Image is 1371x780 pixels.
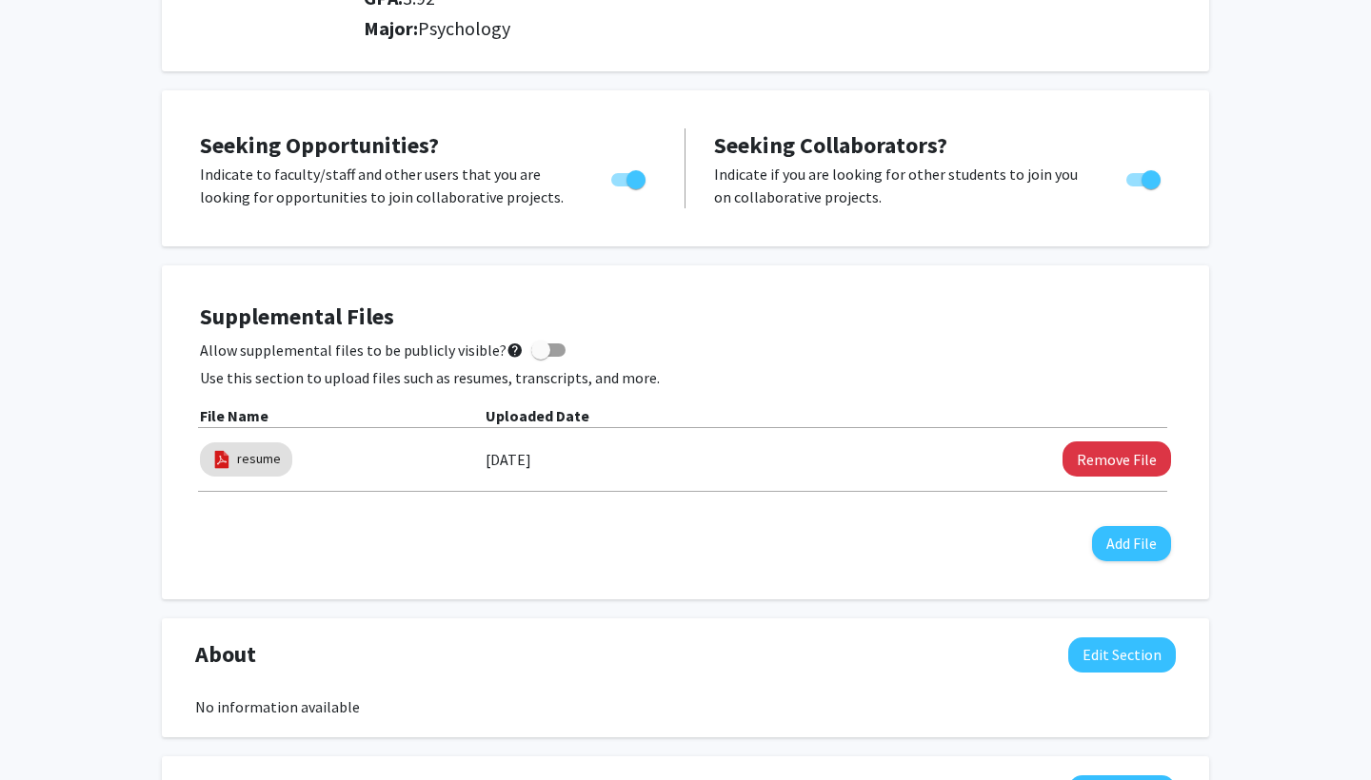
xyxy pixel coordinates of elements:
[364,17,1176,40] h2: Major:
[1068,637,1176,673] button: Edit About
[14,694,81,766] iframe: Chat
[200,163,575,208] p: Indicate to faculty/staff and other users that you are looking for opportunities to join collabor...
[1119,163,1171,191] div: Toggle
[486,406,589,425] b: Uploaded Date
[507,339,524,361] mat-icon: help
[604,163,656,191] div: Toggle
[714,130,947,160] span: Seeking Collaborators?
[211,449,232,470] img: pdf_icon.png
[714,163,1090,208] p: Indicate if you are looking for other students to join you on collaborative projects.
[1092,526,1171,561] button: Add File
[195,695,1176,718] div: No information available
[200,130,439,160] span: Seeking Opportunities?
[237,449,281,469] a: resume
[418,16,510,40] span: Psychology
[200,406,268,425] b: File Name
[200,366,1171,389] p: Use this section to upload files such as resumes, transcripts, and more.
[195,637,256,672] span: About
[200,339,524,361] span: Allow supplemental files to be publicly visible?
[1063,441,1171,477] button: Remove resume File
[486,443,531,476] label: [DATE]
[200,303,1171,331] h4: Supplemental Files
